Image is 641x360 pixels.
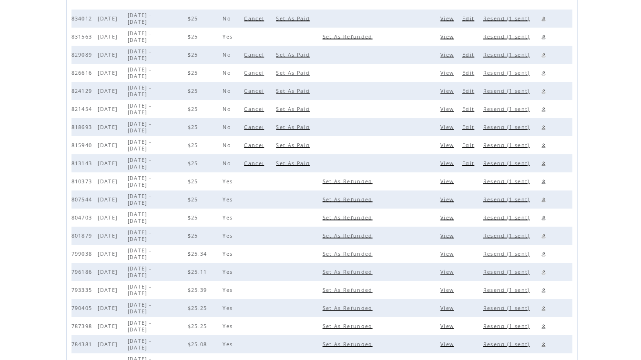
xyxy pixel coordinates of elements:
span: Click to set this bill as refunded [323,323,375,330]
span: Click to set this bill as paid [276,70,312,76]
a: View [440,305,456,310]
span: 799038 [71,250,95,257]
span: [DATE] [98,341,120,348]
span: $25 [188,88,201,94]
span: Click to view this bill [440,70,456,76]
span: Yes [223,305,235,311]
a: Set As Refunded [323,33,375,39]
span: Click to cancel this bill [244,124,266,130]
a: Edit profile [539,50,548,60]
span: No [223,70,233,76]
a: Edit [462,106,477,111]
a: View [440,106,456,111]
span: [DATE] - [DATE] [128,247,152,260]
a: Set As Paid [276,70,312,75]
a: Resend (1 sent) [483,250,532,256]
span: Click to cancel this bill [244,106,266,112]
a: Set As Paid [276,106,312,111]
span: Click to edit this bill [462,51,477,58]
span: Yes [223,341,235,348]
span: Click to view this bill [440,33,456,40]
a: Edit profile [539,286,548,295]
span: [DATE] [98,323,120,330]
span: No [223,15,233,22]
span: Click to set this bill as paid [276,15,312,22]
span: $25 [188,15,201,22]
span: 787398 [71,323,95,330]
a: Edit profile [539,87,548,96]
a: Cancel [244,142,266,148]
a: Resend (1 sent) [483,70,532,75]
a: Edit profile [539,213,548,222]
span: Click to set this bill as paid [276,142,312,149]
span: [DATE] - [DATE] [128,211,152,224]
span: Click to set this bill as refunded [323,305,375,311]
span: 829089 [71,51,95,58]
span: Click to view this bill [440,51,456,58]
span: Click to send this bill to cutomer's email, the number is indicated how many times it already sent [483,287,532,293]
span: 815940 [71,142,95,149]
a: Edit profile [539,268,548,277]
a: Set As Refunded [323,178,375,184]
span: $25 [188,232,201,239]
span: Click to set this bill as refunded [323,33,375,40]
a: Edit profile [539,304,548,313]
span: [DATE] [98,305,120,311]
span: [DATE] [98,287,120,293]
span: [DATE] - [DATE] [128,12,152,25]
span: [DATE] - [DATE] [128,265,152,279]
a: Resend (1 sent) [483,106,532,111]
span: $25 [188,124,201,130]
span: 813143 [71,160,95,167]
span: [DATE] [98,15,120,22]
span: Yes [223,287,235,293]
a: Resend (1 sent) [483,33,532,39]
span: Click to view this bill [440,124,456,130]
span: No [223,124,233,130]
a: Edit profile [539,159,548,168]
span: Click to cancel this bill [244,70,266,76]
span: [DATE] [98,124,120,130]
span: [DATE] - [DATE] [128,120,152,134]
span: [DATE] - [DATE] [128,283,152,297]
span: Click to set this bill as paid [276,88,312,94]
span: Click to edit this bill [462,70,477,76]
a: View [440,323,456,329]
a: Set As Refunded [323,250,375,256]
span: Click to send this bill to cutomer's email, the number is indicated how many times it already sent [483,160,532,167]
span: No [223,88,233,94]
a: Edit profile [539,231,548,240]
span: Click to set this bill as refunded [323,178,375,185]
a: Edit [462,160,477,166]
span: [DATE] - [DATE] [128,320,152,333]
span: Click to edit this bill [462,142,477,149]
span: [DATE] - [DATE] [128,102,152,116]
span: $25 [188,106,201,112]
span: $25 [188,214,201,221]
a: View [440,70,456,75]
a: View [440,232,456,238]
span: Click to set this bill as refunded [323,269,375,275]
a: Cancel [244,88,266,93]
a: Set As Refunded [323,287,375,292]
a: Set As Paid [276,51,312,57]
a: View [440,196,456,202]
span: No [223,51,233,58]
a: View [440,51,456,57]
span: Click to send this bill to cutomer's email, the number is indicated how many times it already sent [483,305,532,311]
a: Cancel [244,124,266,130]
span: Yes [223,33,235,40]
a: Resend (1 sent) [483,160,532,166]
span: Click to edit this bill [462,124,477,130]
span: Yes [223,178,235,185]
a: Edit profile [539,177,548,186]
a: Resend (1 sent) [483,323,532,329]
a: Set As Paid [276,124,312,130]
span: $25 [188,142,201,149]
span: Click to edit this bill [462,88,477,94]
a: Edit profile [539,141,548,150]
span: 807544 [71,196,95,203]
span: Click to view this bill [440,15,456,22]
span: [DATE] - [DATE] [128,66,152,80]
span: Click to view this bill [440,323,456,330]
